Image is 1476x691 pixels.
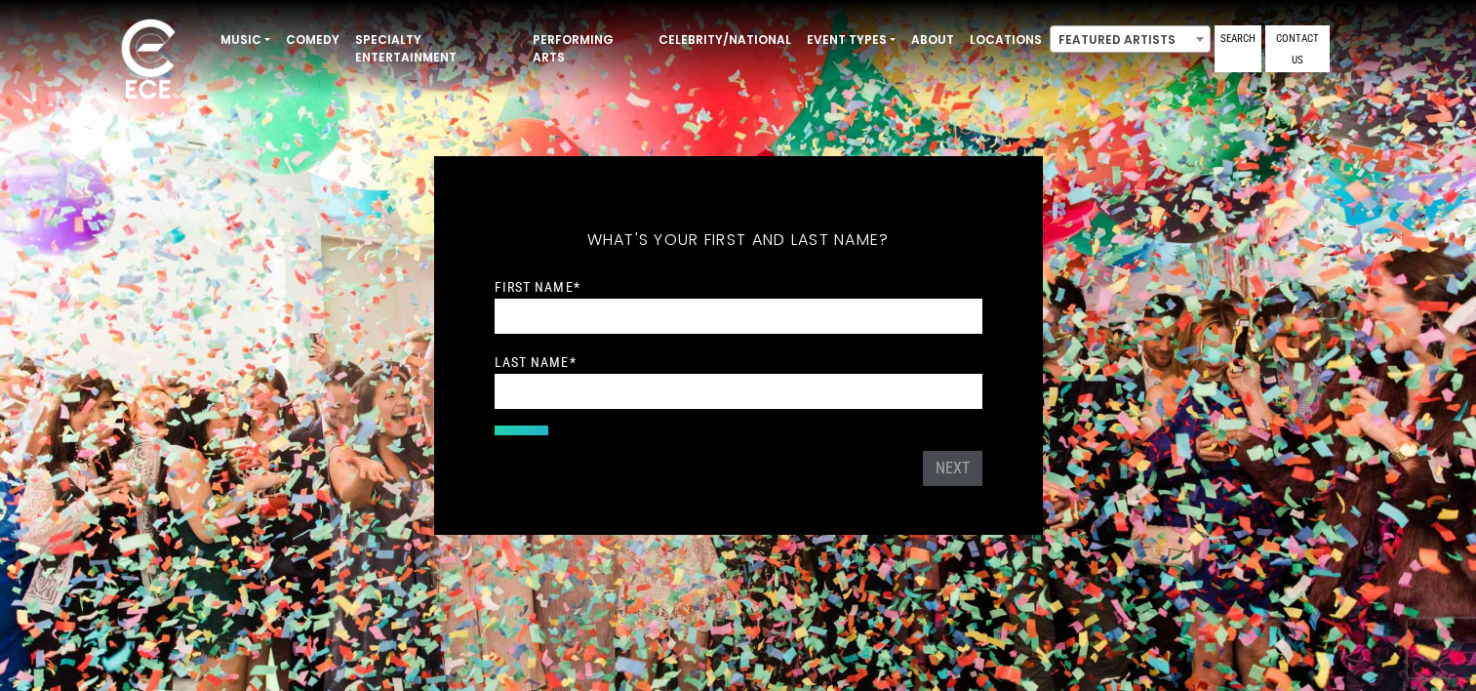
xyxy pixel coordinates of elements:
label: Last Name [495,353,577,371]
a: Search [1215,25,1261,72]
a: About [903,23,962,57]
a: Celebrity/National [651,23,799,57]
a: Comedy [278,23,347,57]
a: Event Types [799,23,903,57]
span: Featured Artists [1051,26,1210,54]
span: Featured Artists [1050,25,1211,53]
a: Music [213,23,278,57]
a: Specialty Entertainment [347,23,525,74]
a: Performing Arts [525,23,651,74]
a: Locations [962,23,1050,57]
img: ece_new_logo_whitev2-1.png [100,14,197,108]
h5: What's your first and last name? [495,205,982,275]
label: First Name [495,278,580,296]
a: Contact Us [1265,25,1330,72]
